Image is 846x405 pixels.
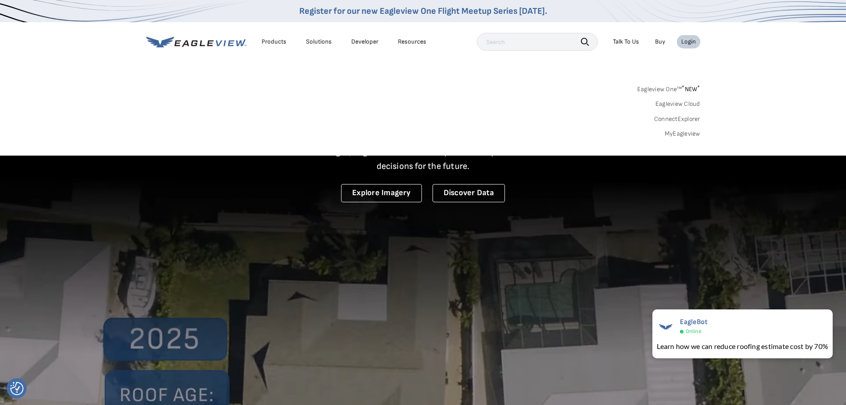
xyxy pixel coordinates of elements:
[654,115,700,123] a: ConnectExplorer
[299,6,547,16] a: Register for our new Eagleview One Flight Meetup Series [DATE].
[655,100,700,108] a: Eagleview Cloud
[10,382,24,395] button: Consent Preferences
[637,83,700,93] a: Eagleview One™*NEW*
[681,38,696,46] div: Login
[262,38,286,46] div: Products
[341,184,422,202] a: Explore Imagery
[686,328,701,335] span: Online
[657,341,828,352] div: Learn how we can reduce roofing estimate cost by 70%
[682,85,700,93] span: NEW
[433,184,505,202] a: Discover Data
[477,33,598,51] input: Search
[657,318,675,336] img: EagleBot
[10,382,24,395] img: Revisit consent button
[351,38,378,46] a: Developer
[306,38,332,46] div: Solutions
[665,130,700,138] a: MyEagleview
[613,38,639,46] div: Talk To Us
[680,318,708,326] span: EagleBot
[398,38,426,46] div: Resources
[655,38,665,46] a: Buy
